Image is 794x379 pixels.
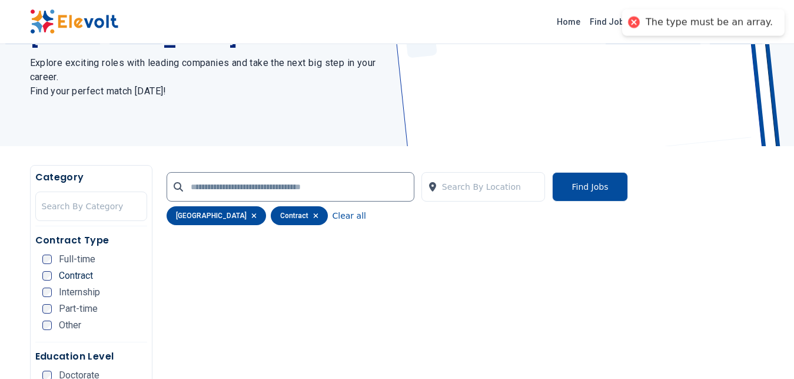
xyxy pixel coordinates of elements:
[30,6,383,49] h1: The Latest Jobs in [GEOGRAPHIC_DATA]
[42,304,52,314] input: Part-time
[59,255,95,264] span: Full-time
[42,255,52,264] input: Full-time
[35,350,147,364] h5: Education Level
[59,288,100,297] span: Internship
[552,12,585,31] a: Home
[585,12,633,31] a: Find Jobs
[35,170,147,184] h5: Category
[30,56,383,98] h2: Explore exciting roles with leading companies and take the next big step in your career. Find you...
[646,17,773,29] div: The type must be an array.
[42,288,52,297] input: Internship
[735,322,794,379] iframe: Chat Widget
[30,9,118,34] img: Elevolt
[271,206,328,225] div: contract
[333,206,366,225] button: Clear all
[59,304,98,314] span: Part-time
[42,321,52,330] input: Other
[59,321,81,330] span: Other
[42,271,52,281] input: Contract
[552,172,627,202] button: Find Jobs
[59,271,93,281] span: Contract
[35,233,147,248] h5: Contract Type
[167,206,266,225] div: [GEOGRAPHIC_DATA]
